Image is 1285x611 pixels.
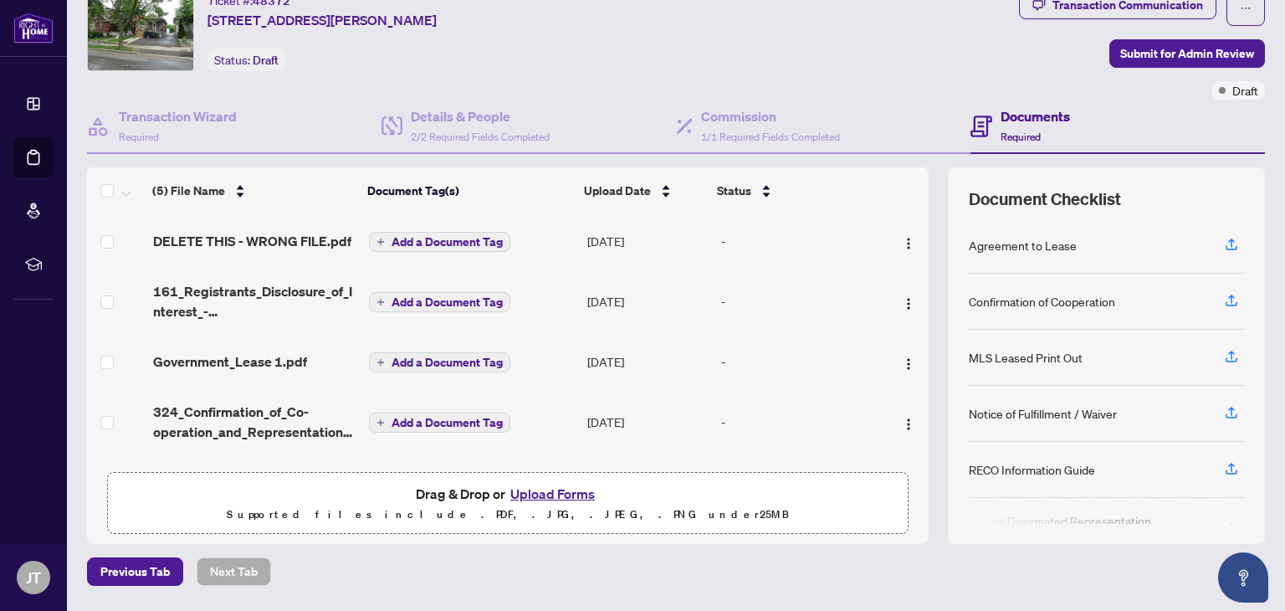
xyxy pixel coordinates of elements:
[969,236,1077,254] div: Agreement to Lease
[581,268,714,335] td: [DATE]
[87,557,183,586] button: Previous Tab
[207,49,285,71] div: Status:
[895,228,922,254] button: Logo
[1120,40,1254,67] span: Submit for Admin Review
[108,473,908,535] span: Drag & Drop orUpload FormsSupported files include .PDF, .JPG, .JPEG, .PNG under25MB
[392,236,503,248] span: Add a Document Tag
[895,348,922,375] button: Logo
[118,505,898,525] p: Supported files include .PDF, .JPG, .JPEG, .PNG under 25 MB
[411,131,550,143] span: 2/2 Required Fields Completed
[902,357,915,371] img: Logo
[152,182,225,200] span: (5) File Name
[895,288,922,315] button: Logo
[13,13,54,44] img: logo
[721,352,875,371] div: -
[721,292,875,311] div: -
[721,413,875,431] div: -
[376,298,385,306] span: plus
[392,417,503,429] span: Add a Document Tag
[1240,3,1252,14] span: ellipsis
[369,413,510,433] button: Add a Document Tag
[376,418,385,427] span: plus
[376,358,385,367] span: plus
[119,106,237,126] h4: Transaction Wizard
[376,238,385,246] span: plus
[153,352,307,372] span: Government_Lease 1.pdf
[207,10,437,30] span: [STREET_ADDRESS][PERSON_NAME]
[969,460,1095,479] div: RECO Information Guide
[197,557,271,586] button: Next Tab
[146,167,361,214] th: (5) File Name
[100,558,170,585] span: Previous Tab
[369,232,510,252] button: Add a Document Tag
[969,404,1117,423] div: Notice of Fulfillment / Waiver
[701,131,840,143] span: 1/1 Required Fields Completed
[1109,39,1265,68] button: Submit for Admin Review
[392,296,503,308] span: Add a Document Tag
[581,455,714,522] td: [DATE]
[701,106,840,126] h4: Commission
[369,412,510,434] button: Add a Document Tag
[361,167,577,214] th: Document Tag(s)
[369,352,510,372] button: Add a Document Tag
[584,182,651,200] span: Upload Date
[581,335,714,388] td: [DATE]
[581,388,714,455] td: [DATE]
[969,348,1083,367] div: MLS Leased Print Out
[369,231,510,253] button: Add a Document Tag
[581,214,714,268] td: [DATE]
[1218,552,1268,603] button: Open asap
[153,281,356,321] span: 161_Registrants_Disclosure_of_Interest_-_Disposition_of_Property_-_PropTx-[PERSON_NAME] 1.pdf
[153,231,351,251] span: DELETE THIS - WRONG FILE.pdf
[969,187,1121,211] span: Document Checklist
[895,408,922,435] button: Logo
[369,292,510,312] button: Add a Document Tag
[392,357,503,368] span: Add a Document Tag
[577,167,710,214] th: Upload Date
[1001,131,1041,143] span: Required
[416,483,600,505] span: Drag & Drop or
[969,292,1115,311] div: Confirmation of Cooperation
[1232,81,1258,100] span: Draft
[902,297,915,311] img: Logo
[253,53,279,68] span: Draft
[369,291,510,313] button: Add a Document Tag
[721,232,875,250] div: -
[26,566,41,589] span: JT
[369,352,510,373] button: Add a Document Tag
[505,483,600,505] button: Upload Forms
[411,106,550,126] h4: Details & People
[717,182,751,200] span: Status
[902,418,915,431] img: Logo
[902,237,915,250] img: Logo
[710,167,877,214] th: Status
[1001,106,1070,126] h4: Documents
[153,402,356,442] span: 324_Confirmation_of_Co-operation_and_Representation_-_Tenant_Landlord_-_PropTx-OREA__5_ 1.pdf
[119,131,159,143] span: Required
